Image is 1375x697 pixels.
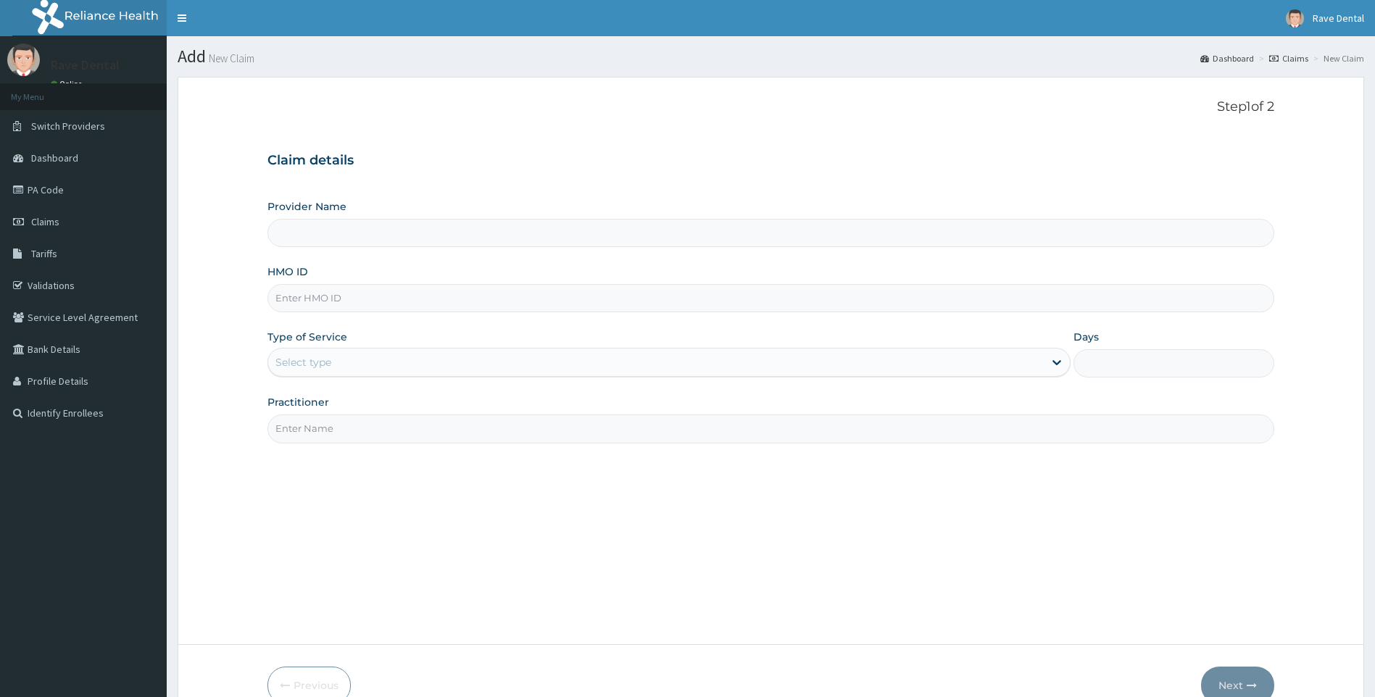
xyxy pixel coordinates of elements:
a: Claims [1269,52,1308,64]
h3: Claim details [267,153,1275,169]
div: Select type [275,355,331,370]
span: Rave Dental [1313,12,1364,25]
span: Tariffs [31,247,57,260]
small: New Claim [206,53,254,64]
input: Enter Name [267,414,1275,443]
span: Switch Providers [31,120,105,133]
p: Rave Dental [51,59,120,72]
h1: Add [178,47,1364,66]
span: Dashboard [31,151,78,164]
img: User Image [7,43,40,76]
input: Enter HMO ID [267,284,1275,312]
label: Practitioner [267,395,329,409]
a: Online [51,79,86,89]
label: Type of Service [267,330,347,344]
label: HMO ID [267,264,308,279]
label: Provider Name [267,199,346,214]
p: Step 1 of 2 [267,99,1275,115]
span: Claims [31,215,59,228]
a: Dashboard [1200,52,1254,64]
label: Days [1073,330,1099,344]
img: User Image [1286,9,1304,28]
li: New Claim [1310,52,1364,64]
